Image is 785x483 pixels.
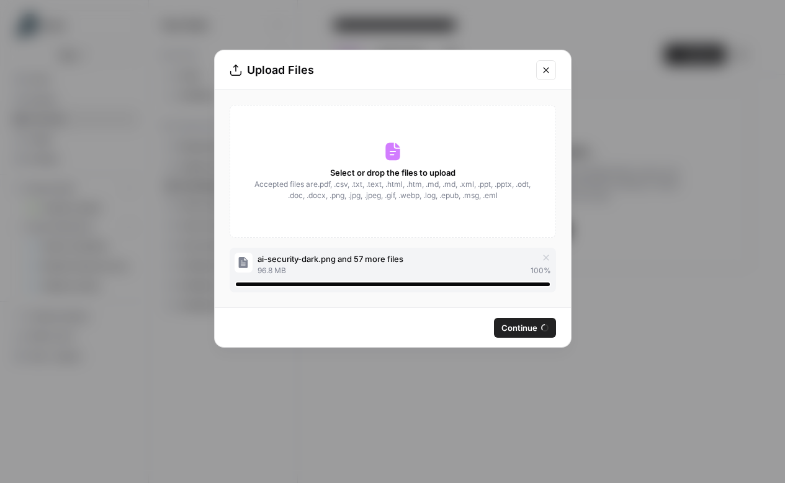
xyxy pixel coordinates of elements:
span: Select or drop the files to upload [330,166,455,179]
span: 100 % [531,265,551,276]
span: Accepted files are .pdf, .csv, .txt, .text, .html, .htm, .md, .md, .xml, .ppt, .pptx, .odt, .doc,... [254,179,532,201]
button: Close modal [536,60,556,80]
span: ai-security-dark.png and 57 more files [258,253,403,265]
div: Upload Files [230,61,529,79]
span: Continue [501,322,537,334]
button: Continue [494,318,556,338]
span: 96.8 MB [258,265,286,276]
